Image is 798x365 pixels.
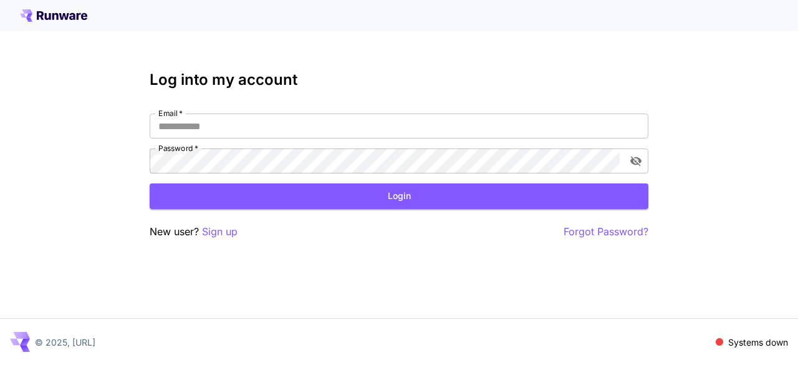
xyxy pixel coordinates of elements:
[150,224,238,240] p: New user?
[202,224,238,240] button: Sign up
[728,336,788,349] p: Systems down
[625,150,647,172] button: toggle password visibility
[564,224,648,240] button: Forgot Password?
[150,71,648,89] h3: Log into my account
[35,336,95,349] p: © 2025, [URL]
[150,183,648,209] button: Login
[158,108,183,119] label: Email
[158,143,198,153] label: Password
